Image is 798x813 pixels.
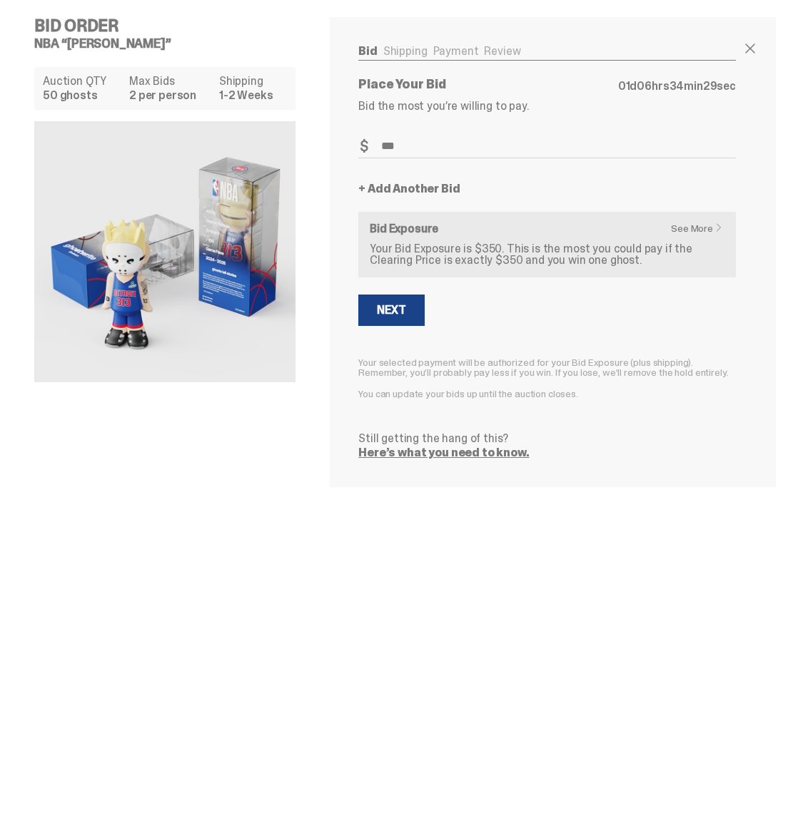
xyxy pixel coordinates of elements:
p: d hrs min sec [618,81,736,92]
span: $ [360,139,368,153]
span: 34 [670,78,685,93]
p: Your Bid Exposure is $350. This is the most you could pay if the Clearing Price is exactly $350 a... [370,243,724,266]
p: Your selected payment will be authorized for your Bid Exposure (plus shipping). Remember, you’ll ... [358,357,736,377]
dt: Max Bids [129,76,211,87]
dt: Auction QTY [43,76,121,87]
div: Next [377,305,405,316]
span: 29 [703,78,717,93]
p: Bid the most you’re willing to pay. [358,101,736,112]
a: Here’s what you need to know. [358,445,529,460]
h4: Bid Order [34,17,307,34]
p: Still getting the hang of this? [358,433,736,444]
span: 06 [637,78,652,93]
a: See More [671,223,730,233]
span: 01 [618,78,630,93]
h5: NBA “[PERSON_NAME]” [34,37,307,50]
dd: 2 per person [129,90,211,101]
h6: Bid Exposure [370,223,724,235]
p: You can update your bids up until the auction closes. [358,389,736,399]
img: product image [34,121,296,382]
dd: 50 ghosts [43,90,121,101]
button: Next [358,295,424,326]
p: Place Your Bid [358,78,618,91]
dt: Shipping [219,76,287,87]
dd: 1-2 Weeks [219,90,287,101]
a: + Add Another Bid [358,183,460,195]
a: Bid [358,44,378,58]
